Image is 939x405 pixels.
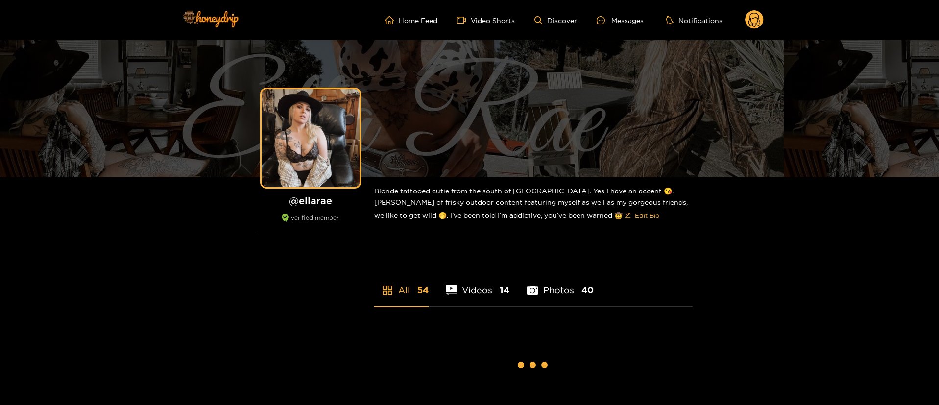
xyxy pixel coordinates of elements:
span: 54 [417,284,429,296]
div: Blonde tattooed cutie from the south of [GEOGRAPHIC_DATA]. Yes I have an accent 😘. [PERSON_NAME] ... [374,177,693,231]
li: All [374,262,429,306]
span: appstore [382,285,393,296]
a: Discover [534,16,577,24]
div: Messages [597,15,644,26]
span: video-camera [457,16,471,24]
span: 14 [500,284,509,296]
li: Videos [446,262,510,306]
h1: @ ellarae [257,194,364,207]
button: Notifications [663,15,725,25]
span: edit [625,212,631,219]
div: verified member [257,214,364,232]
span: Edit Bio [635,211,659,220]
li: Photos [527,262,594,306]
span: 40 [581,284,594,296]
button: editEdit Bio [623,208,661,223]
span: home [385,16,399,24]
a: Home Feed [385,16,437,24]
a: Video Shorts [457,16,515,24]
